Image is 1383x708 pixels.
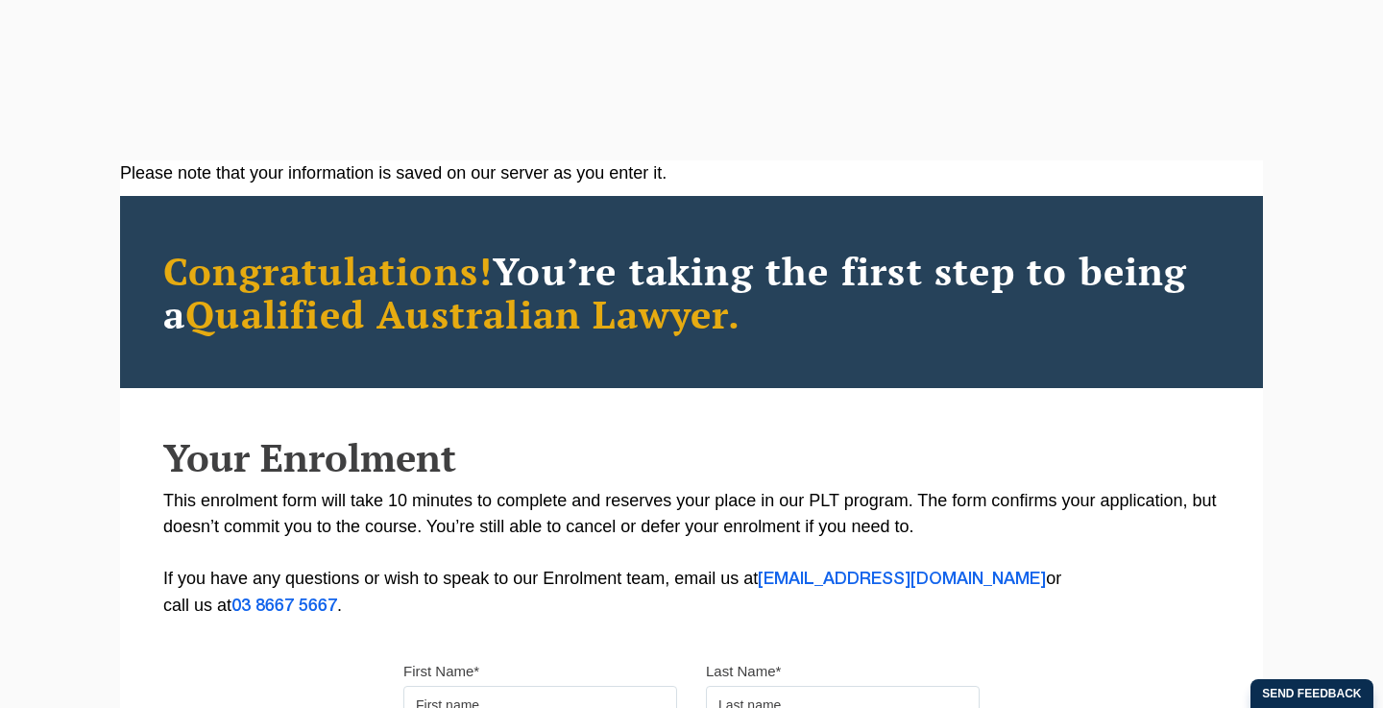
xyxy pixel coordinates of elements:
h2: Your Enrolment [163,436,1220,478]
h2: You’re taking the first step to being a [163,249,1220,335]
a: 03 8667 5667 [231,598,337,614]
a: [EMAIL_ADDRESS][DOMAIN_NAME] [758,572,1046,587]
span: Qualified Australian Lawyer. [185,288,740,339]
span: Congratulations! [163,245,493,296]
div: Please note that your information is saved on our server as you enter it. [120,160,1263,186]
label: First Name* [403,662,479,681]
label: Last Name* [706,662,781,681]
p: This enrolment form will take 10 minutes to complete and reserves your place in our PLT program. ... [163,488,1220,620]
